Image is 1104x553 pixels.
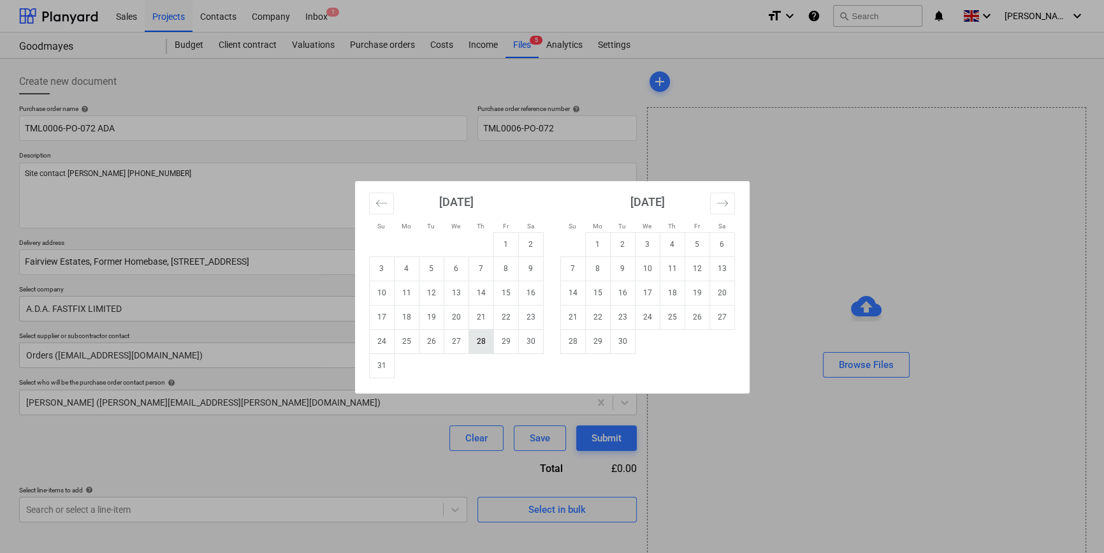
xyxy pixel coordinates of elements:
[610,329,635,353] td: Tuesday, September 30, 2025
[394,305,419,329] td: Monday, August 18, 2025
[527,223,534,230] small: Sa
[394,329,419,353] td: Monday, August 25, 2025
[518,305,543,329] td: Saturday, August 23, 2025
[419,329,444,353] td: Tuesday, August 26, 2025
[369,305,394,329] td: Sunday, August 17, 2025
[694,223,700,230] small: Fr
[518,329,543,353] td: Saturday, August 30, 2025
[1040,492,1104,553] iframe: Chat Widget
[685,281,709,305] td: Friday, September 19, 2025
[593,223,602,230] small: Mo
[635,232,660,256] td: Wednesday, September 3, 2025
[369,256,394,281] td: Sunday, August 3, 2025
[369,353,394,378] td: Sunday, August 31, 2025
[685,232,709,256] td: Friday, September 5, 2025
[427,223,435,230] small: Tu
[493,281,518,305] td: Friday, August 15, 2025
[419,256,444,281] td: Tuesday, August 5, 2025
[660,256,685,281] td: Thursday, September 11, 2025
[610,256,635,281] td: Tuesday, September 9, 2025
[560,256,585,281] td: Sunday, September 7, 2025
[560,329,585,353] td: Sunday, September 28, 2025
[402,223,411,230] small: Mo
[355,181,750,394] div: Calendar
[569,223,576,230] small: Su
[444,281,468,305] td: Wednesday, August 13, 2025
[369,193,394,214] button: Move backward to switch to the previous month.
[709,305,734,329] td: Saturday, September 27, 2025
[685,305,709,329] td: Friday, September 26, 2025
[394,256,419,281] td: Monday, August 4, 2025
[377,223,385,230] small: Su
[660,232,685,256] td: Thursday, September 4, 2025
[660,281,685,305] td: Thursday, September 18, 2025
[660,305,685,329] td: Thursday, September 25, 2025
[710,193,735,214] button: Move forward to switch to the next month.
[585,232,610,256] td: Monday, September 1, 2025
[444,329,468,353] td: Wednesday, August 27, 2025
[394,281,419,305] td: Monday, August 11, 2025
[635,256,660,281] td: Wednesday, September 10, 2025
[709,281,734,305] td: Saturday, September 20, 2025
[518,256,543,281] td: Saturday, August 9, 2025
[518,232,543,256] td: Saturday, August 2, 2025
[585,305,610,329] td: Monday, September 22, 2025
[585,329,610,353] td: Monday, September 29, 2025
[709,256,734,281] td: Saturday, September 13, 2025
[468,329,493,353] td: Thursday, August 28, 2025
[560,281,585,305] td: Sunday, September 14, 2025
[444,305,468,329] td: Wednesday, August 20, 2025
[477,223,484,230] small: Th
[493,329,518,353] td: Friday, August 29, 2025
[493,305,518,329] td: Friday, August 22, 2025
[451,223,460,230] small: We
[718,223,725,230] small: Sa
[685,256,709,281] td: Friday, September 12, 2025
[439,195,474,209] strong: [DATE]
[610,232,635,256] td: Tuesday, September 2, 2025
[630,195,665,209] strong: [DATE]
[503,223,509,230] small: Fr
[518,281,543,305] td: Saturday, August 16, 2025
[618,223,626,230] small: Tu
[560,305,585,329] td: Sunday, September 21, 2025
[493,256,518,281] td: Friday, August 8, 2025
[610,281,635,305] td: Tuesday, September 16, 2025
[643,223,651,230] small: We
[444,256,468,281] td: Wednesday, August 6, 2025
[635,281,660,305] td: Wednesday, September 17, 2025
[468,256,493,281] td: Thursday, August 7, 2025
[369,281,394,305] td: Sunday, August 10, 2025
[468,305,493,329] td: Thursday, August 21, 2025
[468,281,493,305] td: Thursday, August 14, 2025
[419,281,444,305] td: Tuesday, August 12, 2025
[585,256,610,281] td: Monday, September 8, 2025
[709,232,734,256] td: Saturday, September 6, 2025
[610,305,635,329] td: Tuesday, September 23, 2025
[668,223,676,230] small: Th
[585,281,610,305] td: Monday, September 15, 2025
[493,232,518,256] td: Friday, August 1, 2025
[369,329,394,353] td: Sunday, August 24, 2025
[419,305,444,329] td: Tuesday, August 19, 2025
[635,305,660,329] td: Wednesday, September 24, 2025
